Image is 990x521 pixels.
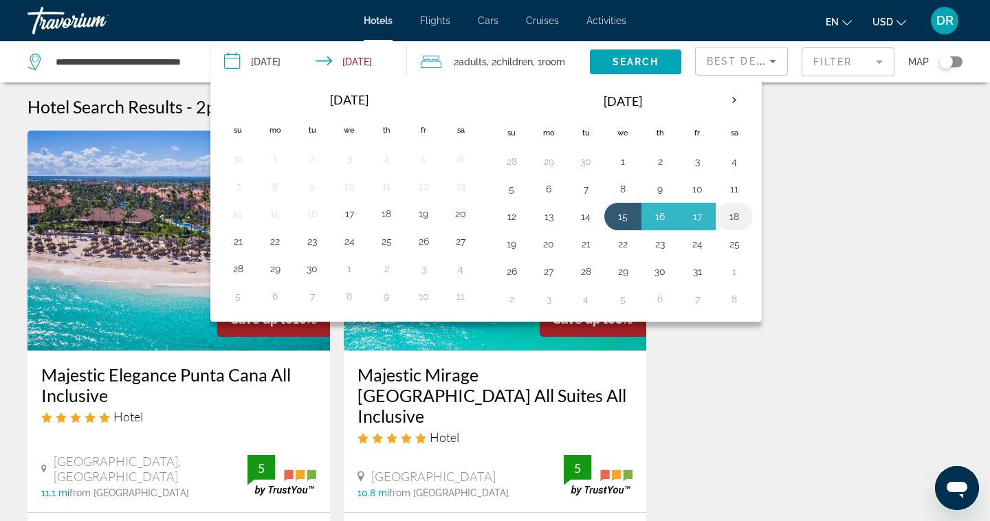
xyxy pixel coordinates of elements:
[538,289,560,309] button: Day 3
[612,234,634,254] button: Day 22
[826,12,852,32] button: Change language
[450,259,472,278] button: Day 4
[872,12,906,32] button: Change currency
[575,152,597,171] button: Day 30
[301,149,323,168] button: Day 2
[872,16,893,27] span: USD
[371,469,496,484] span: [GEOGRAPHIC_DATA]
[338,287,360,306] button: Day 8
[412,287,434,306] button: Day 10
[450,232,472,251] button: Day 27
[186,96,192,117] span: -
[927,6,962,35] button: User Menu
[27,131,330,351] img: Hotel image
[707,53,776,69] mat-select: Sort by
[935,466,979,510] iframe: Button to launch messaging window
[375,232,397,251] button: Day 25
[412,177,434,196] button: Day 12
[375,149,397,168] button: Day 4
[357,487,389,498] span: 10.8 mi
[364,15,393,26] a: Hotels
[450,204,472,223] button: Day 20
[301,259,323,278] button: Day 30
[301,232,323,251] button: Day 23
[496,56,533,67] span: Children
[357,430,632,445] div: 5 star Hotel
[575,262,597,281] button: Day 28
[338,259,360,278] button: Day 1
[412,259,434,278] button: Day 3
[500,152,522,171] button: Day 28
[264,232,286,251] button: Day 22
[301,177,323,196] button: Day 9
[723,289,745,309] button: Day 8
[936,14,954,27] span: DR
[227,149,249,168] button: Day 31
[338,177,360,196] button: Day 10
[723,179,745,199] button: Day 11
[27,3,165,38] a: Travorium
[649,262,671,281] button: Day 30
[41,487,69,498] span: 11.1 mi
[412,204,434,223] button: Day 19
[227,259,249,278] button: Day 28
[27,96,183,117] h1: Hotel Search Results
[210,41,407,82] button: Check-in date: Oct 14, 2025 Check-out date: Oct 18, 2025
[538,179,560,199] button: Day 6
[612,207,634,226] button: Day 15
[247,460,275,476] div: 5
[575,179,597,199] button: Day 7
[686,152,708,171] button: Day 3
[538,234,560,254] button: Day 20
[649,152,671,171] button: Day 2
[538,152,560,171] button: Day 29
[454,52,487,71] span: 2
[113,409,143,424] span: Hotel
[227,204,249,223] button: Day 14
[375,177,397,196] button: Day 11
[723,234,745,254] button: Day 25
[206,96,397,117] span: places to spend your time
[41,409,316,424] div: 5 star Hotel
[264,204,286,223] button: Day 15
[802,47,894,77] button: Filter
[389,487,509,498] span: from [GEOGRAPHIC_DATA]
[500,234,522,254] button: Day 19
[723,262,745,281] button: Day 1
[375,204,397,223] button: Day 18
[478,15,498,26] a: Cars
[908,52,929,71] span: Map
[227,232,249,251] button: Day 21
[375,259,397,278] button: Day 2
[500,289,522,309] button: Day 2
[500,207,522,226] button: Day 12
[420,15,450,26] a: Flights
[649,207,671,226] button: Day 16
[686,179,708,199] button: Day 10
[41,364,316,406] a: Majestic Elegance Punta Cana All Inclusive
[196,96,397,117] h2: 2
[264,287,286,306] button: Day 6
[826,16,839,27] span: en
[526,15,559,26] a: Cruises
[487,52,533,71] span: , 2
[542,56,565,67] span: Room
[227,287,249,306] button: Day 5
[338,204,360,223] button: Day 17
[357,364,632,426] a: Majestic Mirage [GEOGRAPHIC_DATA] All Suites All Inclusive
[649,179,671,199] button: Day 9
[586,15,626,26] span: Activities
[459,56,487,67] span: Adults
[575,234,597,254] button: Day 21
[564,460,591,476] div: 5
[407,41,590,82] button: Travelers: 2 adults, 2 children
[649,234,671,254] button: Day 23
[538,207,560,226] button: Day 13
[301,287,323,306] button: Day 7
[538,262,560,281] button: Day 27
[590,49,681,74] button: Search
[686,262,708,281] button: Day 31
